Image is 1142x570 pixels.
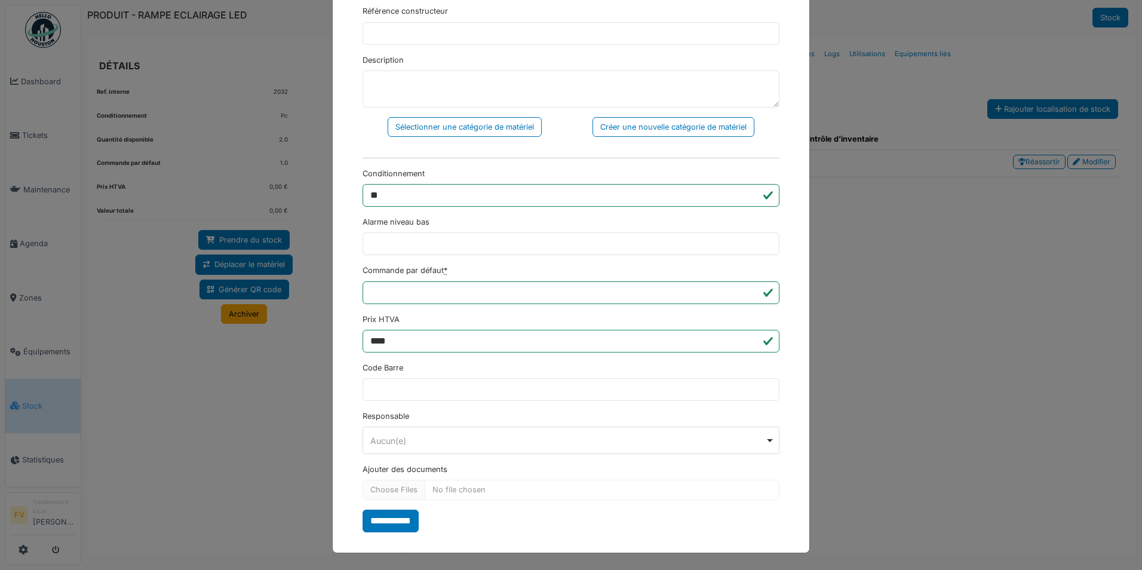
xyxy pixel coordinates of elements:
[363,265,447,276] label: Commande par défaut
[363,5,448,17] label: Référence constructeur
[363,54,404,66] label: Description
[444,266,447,275] abbr: Requis
[363,314,400,325] label: Prix HTVA
[363,362,403,373] label: Code Barre
[363,168,425,179] label: Conditionnement
[593,117,754,137] div: Créer une nouvelle catégorie de matériel
[363,410,409,422] label: Responsable
[363,216,429,228] label: Alarme niveau bas
[363,464,447,475] label: Ajouter des documents
[388,117,542,137] div: Sélectionner une catégorie de matériel
[370,434,765,447] div: Aucun(e)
